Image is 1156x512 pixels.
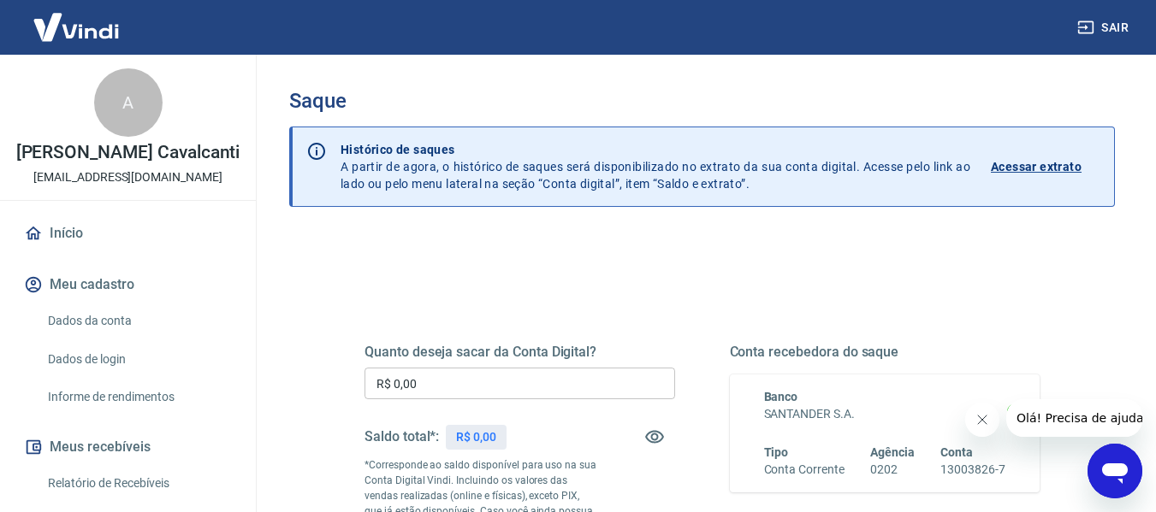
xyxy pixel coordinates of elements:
a: Dados da conta [41,303,235,338]
h6: 0202 [870,461,915,479]
span: Agência [870,445,915,459]
button: Meus recebíveis [21,428,235,466]
p: [PERSON_NAME] Cavalcanti [16,144,240,162]
a: Relatório de Recebíveis [41,466,235,501]
h5: Quanto deseja sacar da Conta Digital? [365,344,675,361]
a: Dados de login [41,342,235,377]
button: Meu cadastro [21,266,235,303]
p: [EMAIL_ADDRESS][DOMAIN_NAME] [33,168,222,186]
p: A partir de agora, o histórico de saques será disponibilizado no extrato da sua conta digital. Ac... [341,141,970,192]
div: A [94,68,163,137]
span: Banco [764,390,798,403]
button: Sair [1074,12,1135,44]
p: Acessar extrato [991,158,1082,175]
a: Informe de rendimentos [41,380,235,415]
p: R$ 0,00 [456,428,496,446]
span: Conta [940,445,973,459]
span: Tipo [764,445,789,459]
h5: Conta recebedora do saque [730,344,1040,361]
iframe: Fechar mensagem [965,403,999,437]
h6: SANTANDER S.A. [764,405,1006,423]
p: Histórico de saques [341,141,970,158]
a: Acessar extrato [991,141,1100,192]
h5: Saldo total*: [365,428,439,445]
h3: Saque [289,89,1115,113]
span: Olá! Precisa de ajuda? [10,12,144,26]
iframe: Mensagem da empresa [1006,399,1142,437]
a: Início [21,215,235,252]
img: Vindi [21,1,132,53]
iframe: Botão para abrir a janela de mensagens [1088,444,1142,498]
h6: Conta Corrente [764,461,845,479]
h6: 13003826-7 [940,461,1005,479]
